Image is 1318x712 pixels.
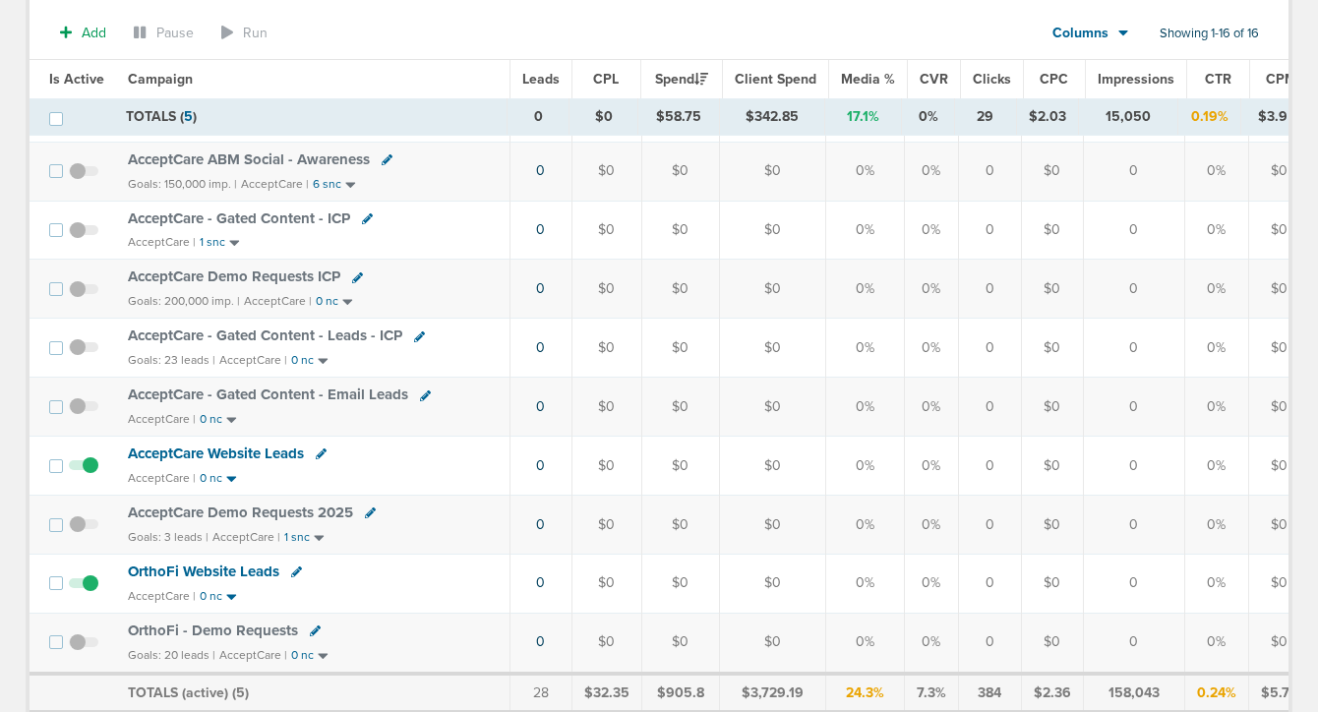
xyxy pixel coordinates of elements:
[1016,99,1078,135] td: $2.03
[244,294,312,308] small: AcceptCare |
[1040,71,1068,88] span: CPC
[1184,613,1248,673] td: 0%
[1052,24,1108,43] span: Columns
[825,201,904,260] td: 0%
[128,294,240,309] small: Goals: 200,000 imp. |
[200,412,222,427] small: 0 nc
[825,554,904,613] td: 0%
[719,319,825,378] td: $0
[571,495,641,554] td: $0
[571,260,641,319] td: $0
[219,353,287,367] small: AcceptCare |
[904,554,958,613] td: 0%
[1083,260,1184,319] td: 0
[1248,319,1310,378] td: $0
[641,437,719,496] td: $0
[904,260,958,319] td: 0%
[128,209,350,227] span: AcceptCare - Gated Content - ICP
[536,221,545,238] a: 0
[128,326,402,344] span: AcceptCare - Gated Content - Leads - ICP
[1021,378,1083,437] td: $0
[1205,71,1231,88] span: CTR
[825,378,904,437] td: 0%
[1083,378,1184,437] td: 0
[1178,99,1241,135] td: 0.19%
[128,504,353,521] span: AcceptCare Demo Requests 2025
[655,71,708,88] span: Spend
[128,563,279,580] span: OrthoFi Website Leads
[1184,495,1248,554] td: 0%
[825,99,902,135] td: 17.1%
[1083,554,1184,613] td: 0
[1248,142,1310,201] td: $0
[1241,99,1303,135] td: $3.9
[114,99,508,135] td: TOTALS ( )
[1021,260,1083,319] td: $0
[128,177,237,192] small: Goals: 150,000 imp. |
[1160,26,1259,42] span: Showing 1-16 of 16
[236,684,245,701] span: 5
[958,495,1021,554] td: 0
[1078,99,1177,135] td: 15,050
[571,319,641,378] td: $0
[825,319,904,378] td: 0%
[1021,319,1083,378] td: $0
[904,495,958,554] td: 0%
[571,554,641,613] td: $0
[958,437,1021,496] td: 0
[522,71,560,88] span: Leads
[1248,495,1310,554] td: $0
[1021,142,1083,201] td: $0
[536,280,545,297] a: 0
[719,437,825,496] td: $0
[571,378,641,437] td: $0
[593,71,619,88] span: CPL
[825,142,904,201] td: 0%
[571,613,641,673] td: $0
[1021,201,1083,260] td: $0
[128,648,215,663] small: Goals: 20 leads |
[571,437,641,496] td: $0
[128,235,196,249] small: AcceptCare |
[641,554,719,613] td: $0
[128,386,408,403] span: AcceptCare - Gated Content - Email Leads
[1184,554,1248,613] td: 0%
[536,339,545,356] a: 0
[1248,201,1310,260] td: $0
[973,71,1011,88] span: Clicks
[1184,319,1248,378] td: 0%
[128,471,196,485] small: AcceptCare |
[241,177,309,191] small: AcceptCare |
[1184,142,1248,201] td: 0%
[958,260,1021,319] td: 0
[1248,260,1310,319] td: $0
[128,445,304,462] span: AcceptCare Website Leads
[920,71,948,88] span: CVR
[719,378,825,437] td: $0
[128,353,215,368] small: Goals: 23 leads |
[1021,613,1083,673] td: $0
[641,142,719,201] td: $0
[719,613,825,673] td: $0
[641,201,719,260] td: $0
[536,398,545,415] a: 0
[1098,71,1174,88] span: Impressions
[1021,495,1083,554] td: $0
[508,99,569,135] td: 0
[128,71,193,88] span: Campaign
[958,378,1021,437] td: 0
[284,530,310,545] small: 1 snc
[904,437,958,496] td: 0%
[1083,613,1184,673] td: 0
[569,99,638,135] td: $0
[641,260,719,319] td: $0
[720,99,825,135] td: $342.85
[536,457,545,474] a: 0
[1184,201,1248,260] td: 0%
[719,495,825,554] td: $0
[1248,378,1310,437] td: $0
[904,319,958,378] td: 0%
[719,260,825,319] td: $0
[128,622,298,639] span: OrthoFi - Demo Requests
[641,378,719,437] td: $0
